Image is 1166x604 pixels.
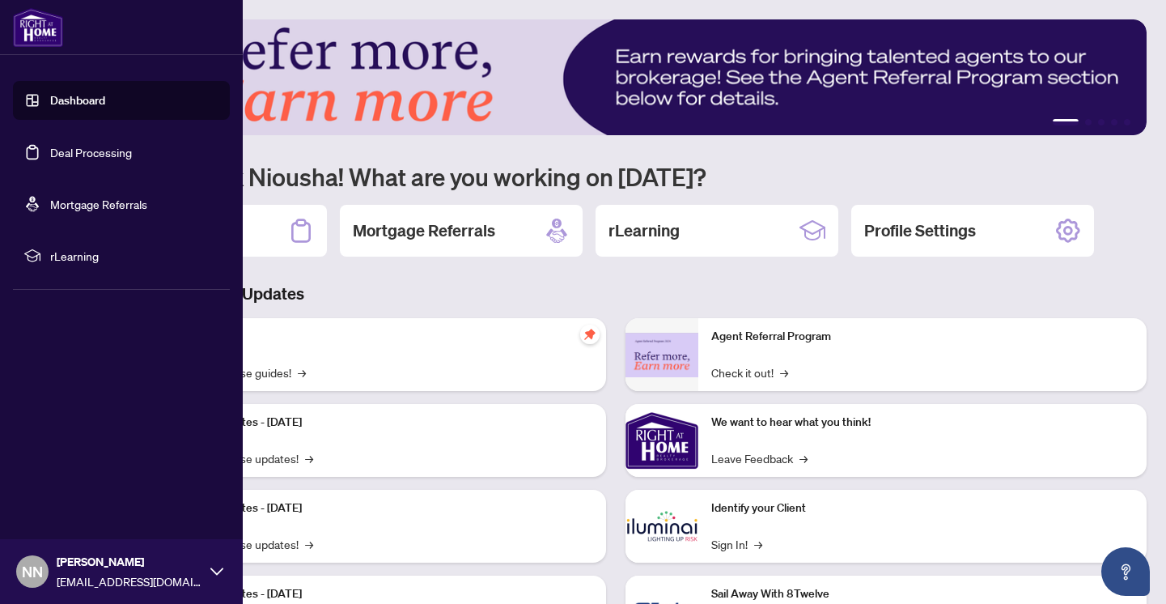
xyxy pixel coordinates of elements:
span: → [754,535,762,553]
button: 5 [1124,119,1130,125]
img: Identify your Client [625,490,698,563]
a: Deal Processing [50,145,132,160]
span: → [799,449,808,467]
img: Agent Referral Program [625,333,698,377]
span: pushpin [580,325,600,344]
span: → [305,535,313,553]
a: Sign In!→ [711,535,762,553]
h2: rLearning [608,219,680,242]
p: We want to hear what you think! [711,414,1134,432]
a: Mortgage Referrals [50,197,147,211]
img: We want to hear what you think! [625,404,698,477]
a: Check it out!→ [711,364,788,381]
p: Identify your Client [711,500,1134,517]
span: [PERSON_NAME] [57,553,202,571]
a: Dashboard [50,93,105,108]
span: → [305,449,313,467]
img: logo [13,8,63,47]
p: Sail Away With 8Twelve [711,585,1134,603]
span: → [780,364,788,381]
h2: Mortgage Referrals [353,219,495,242]
p: Self-Help [170,328,593,346]
span: [EMAIL_ADDRESS][DOMAIN_NAME] [57,572,202,590]
p: Platform Updates - [DATE] [170,585,593,603]
button: 4 [1111,119,1117,125]
button: 3 [1098,119,1105,125]
span: rLearning [50,247,218,265]
h3: Brokerage & Industry Updates [84,283,1147,305]
p: Platform Updates - [DATE] [170,500,593,517]
button: 2 [1085,119,1092,125]
a: Leave Feedback→ [711,449,808,467]
button: 1 [1053,119,1079,125]
p: Agent Referral Program [711,328,1134,346]
button: Open asap [1101,547,1150,596]
h2: Profile Settings [864,219,976,242]
h1: Welcome back Niousha! What are you working on [DATE]? [84,161,1147,192]
img: Slide 0 [84,19,1147,135]
span: NN [22,560,43,583]
p: Platform Updates - [DATE] [170,414,593,432]
span: → [298,364,306,381]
